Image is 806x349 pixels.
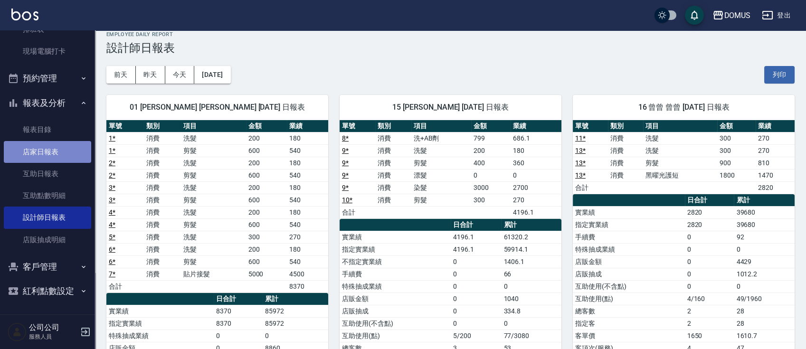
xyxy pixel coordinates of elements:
td: 0 [685,243,734,255]
td: 0 [685,231,734,243]
td: 28 [734,305,795,317]
th: 單號 [340,120,375,132]
td: 360 [511,157,561,169]
button: DOMUS [709,6,754,25]
th: 日合計 [451,219,502,231]
td: 剪髮 [643,157,717,169]
a: 店販抽成明細 [4,229,91,251]
td: 180 [287,132,328,144]
td: 1012.2 [734,268,795,280]
button: 前天 [106,66,136,84]
h3: 設計師日報表 [106,41,795,55]
td: 200 [246,132,287,144]
td: 49/1960 [734,292,795,305]
td: 0 [263,330,328,342]
td: 實業績 [106,305,214,317]
td: 686.1 [511,132,561,144]
a: 店家日報表 [4,141,91,163]
td: 0 [451,305,502,317]
th: 業績 [511,120,561,132]
td: 59914.1 [501,243,561,255]
td: 85972 [263,317,328,330]
td: 540 [287,144,328,157]
td: 消費 [144,218,181,231]
h2: Employee Daily Report [106,31,795,38]
th: 日合計 [685,194,734,207]
td: 8370 [287,280,328,292]
td: 39680 [734,218,795,231]
td: 180 [287,157,328,169]
td: 漂髮 [411,169,472,181]
table: a dense table [573,120,795,194]
td: 300 [717,132,756,144]
td: 合計 [106,280,144,292]
td: 消費 [608,132,643,144]
td: 61320.2 [501,231,561,243]
td: 900 [717,157,756,169]
td: 4/160 [685,292,734,305]
td: 4196.1 [451,231,502,243]
td: 消費 [144,169,181,181]
td: 4196.1 [511,206,561,218]
td: 剪髮 [181,144,246,157]
td: 消費 [144,181,181,194]
td: 0 [471,169,511,181]
td: 600 [246,144,287,157]
a: 互助日報表 [4,163,91,185]
td: 334.8 [501,305,561,317]
th: 日合計 [214,293,263,305]
td: 消費 [144,268,181,280]
td: 店販抽成 [573,268,685,280]
td: 指定實業績 [340,243,451,255]
td: 消費 [375,144,411,157]
a: 報表目錄 [4,119,91,141]
td: 3000 [471,181,511,194]
td: 消費 [375,194,411,206]
td: 300 [471,194,511,206]
th: 類別 [375,120,411,132]
td: 店販抽成 [340,305,451,317]
td: 1040 [501,292,561,305]
td: 剪髮 [411,157,472,169]
td: 200 [246,243,287,255]
td: 200 [471,144,511,157]
td: 2820 [685,218,734,231]
th: 項目 [181,120,246,132]
td: 0 [501,280,561,292]
button: save [685,6,704,25]
td: 540 [287,194,328,206]
td: 客單價 [573,330,685,342]
td: 店販金額 [340,292,451,305]
td: 洗髮 [181,157,246,169]
td: 洗髮 [411,144,472,157]
td: 1470 [756,169,795,181]
td: 1650 [685,330,734,342]
td: 互助使用(不含點) [573,280,685,292]
button: 紅利點數設定 [4,279,91,303]
td: 合計 [573,181,608,194]
td: 600 [246,169,287,181]
a: 互助點數明細 [4,185,91,207]
td: 2 [685,305,734,317]
td: 不指定實業績 [340,255,451,268]
h5: 公司公司 [29,323,77,332]
td: 77/3080 [501,330,561,342]
td: 特殊抽成業績 [573,243,685,255]
td: 合計 [340,206,375,218]
span: 15 [PERSON_NAME] [DATE] 日報表 [351,103,550,112]
td: 消費 [375,157,411,169]
td: 4500 [287,268,328,280]
td: 特殊抽成業績 [340,280,451,292]
td: 2 [685,317,734,330]
th: 金額 [471,120,511,132]
td: 消費 [144,206,181,218]
td: 剪髮 [411,194,472,206]
td: 洗髮 [181,243,246,255]
td: 39680 [734,206,795,218]
td: 2820 [756,181,795,194]
button: [DATE] [194,66,230,84]
img: Logo [11,9,38,20]
td: 消費 [144,144,181,157]
th: 累計 [501,219,561,231]
img: Person [8,322,27,341]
